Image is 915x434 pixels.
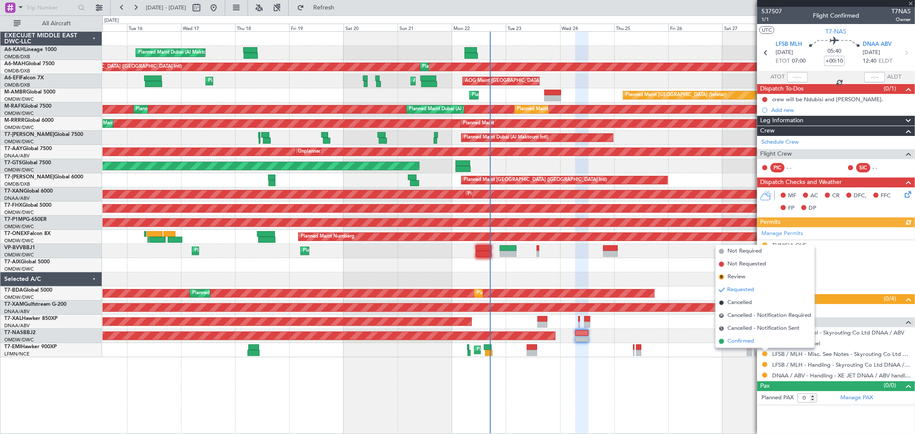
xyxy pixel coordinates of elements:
[776,40,803,49] span: LFSB MLH
[761,138,799,147] a: Schedule Crew
[4,75,44,81] a: A6-EFIFalcon 7X
[4,231,27,236] span: T7-ONEX
[4,96,34,102] a: OMDW/DWC
[719,274,724,280] span: R
[728,298,752,307] span: Cancelled
[4,90,55,95] a: M-AMBRGlobal 5000
[4,181,30,187] a: OMDB/DXB
[788,192,796,200] span: MF
[728,337,754,346] span: Confirmed
[298,145,425,158] div: Unplanned Maint [GEOGRAPHIC_DATA] (Al Maktoum Intl)
[772,350,911,358] a: LFSB / MLH - Misc. See Notes - Skyrouting Co Ltd DNAA / ABV
[4,245,23,250] span: VP-BVV
[138,46,223,59] div: Planned Maint Dubai (Al Maktoum Intl)
[9,17,93,30] button: All Aircraft
[4,259,21,265] span: T7-AIX
[465,75,565,87] div: AOG Maint [GEOGRAPHIC_DATA] (Dubai Intl)
[760,126,775,136] span: Crew
[614,24,668,31] div: Thu 25
[4,167,34,173] a: OMDW/DWC
[4,118,54,123] a: M-RRRRGlobal 6000
[760,116,803,126] span: Leg Information
[192,287,277,300] div: Planned Maint Dubai (Al Maktoum Intl)
[301,230,354,243] div: Planned Maint Nurnberg
[4,132,54,137] span: T7-[PERSON_NAME]
[826,27,847,36] span: T7-NAS
[413,75,438,87] div: AOG Maint
[728,324,800,333] span: Cancelled - Notification Sent
[4,146,52,151] a: T7-AAYGlobal 7500
[760,84,803,94] span: Dispatch To-Dos
[760,149,792,159] span: Flight Crew
[813,12,859,21] div: Flight Confirmed
[4,82,30,88] a: OMDB/DXB
[719,326,724,331] span: S
[181,24,235,31] div: Wed 17
[423,60,566,73] div: Planned Maint [GEOGRAPHIC_DATA] ([GEOGRAPHIC_DATA] Intl)
[4,124,34,131] a: OMDW/DWC
[832,192,840,200] span: CR
[4,337,34,343] a: OMDW/DWC
[760,178,842,187] span: Dispatch Checks and Weather
[4,231,51,236] a: T7-ONEXFalcon 8X
[4,288,23,293] span: T7-BDA
[293,1,344,15] button: Refresh
[4,139,34,145] a: OMDW/DWC
[891,7,911,16] span: T7NAS
[668,24,722,31] div: Fri 26
[468,188,552,201] div: Planned Maint Dubai (Al Maktoum Intl)
[4,217,26,222] span: T7-P1MP
[194,244,279,257] div: Planned Maint Dubai (Al Maktoum Intl)
[840,394,873,402] a: Manage PAX
[4,90,26,95] span: M-AMBR
[761,16,782,23] span: 1/1
[4,322,30,329] a: DNAA/ABV
[22,21,91,27] span: All Aircraft
[884,84,897,93] span: (0/1)
[4,47,24,52] span: A6-KAH
[4,330,36,335] a: T7-NASBBJ2
[235,24,289,31] div: Thu 18
[452,24,506,31] div: Mon 22
[4,316,57,321] a: T7-XALHawker 850XP
[863,57,876,66] span: 12:40
[303,244,387,257] div: Planned Maint Dubai (Al Maktoum Intl)
[4,160,22,166] span: T7-GTS
[4,245,35,250] a: VP-BVVBBJ1
[4,75,20,81] span: A6-EFI
[4,252,34,258] a: OMDW/DWC
[4,209,34,216] a: OMDW/DWC
[4,110,34,117] a: OMDW/DWC
[863,48,880,57] span: [DATE]
[879,57,892,66] span: ELDT
[4,160,51,166] a: T7-GTSGlobal 7500
[4,203,51,208] a: T7-FHXGlobal 5000
[208,75,343,87] div: Planned Maint [GEOGRAPHIC_DATA] ([GEOGRAPHIC_DATA])
[4,302,24,307] span: T7-XAM
[810,192,818,200] span: AC
[4,104,51,109] a: M-RAFIGlobal 7500
[772,372,911,379] a: DNAA / ABV - Handling - XE JET DNAA / ABV handling
[728,260,766,268] span: Not Requested
[761,7,782,16] span: 537507
[289,24,343,31] div: Fri 19
[809,204,816,213] span: DP
[477,287,561,300] div: Planned Maint Dubai (Al Maktoum Intl)
[4,351,30,357] a: LFMN/NCE
[4,195,30,202] a: DNAA/ABV
[4,302,66,307] a: T7-XAMGulfstream G-200
[4,344,21,350] span: T7-EMI
[856,163,870,172] div: SIC
[146,4,186,12] span: [DATE] - [DATE]
[127,24,181,31] div: Tue 16
[306,5,342,11] span: Refresh
[771,106,911,114] div: Add new
[4,330,23,335] span: T7-NAS
[4,223,34,230] a: OMDW/DWC
[854,192,867,200] span: DFC,
[884,294,897,303] span: (0/4)
[477,344,559,356] div: Planned Maint [GEOGRAPHIC_DATA]
[788,204,794,213] span: FP
[4,104,22,109] span: M-RAFI
[722,24,776,31] div: Sat 27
